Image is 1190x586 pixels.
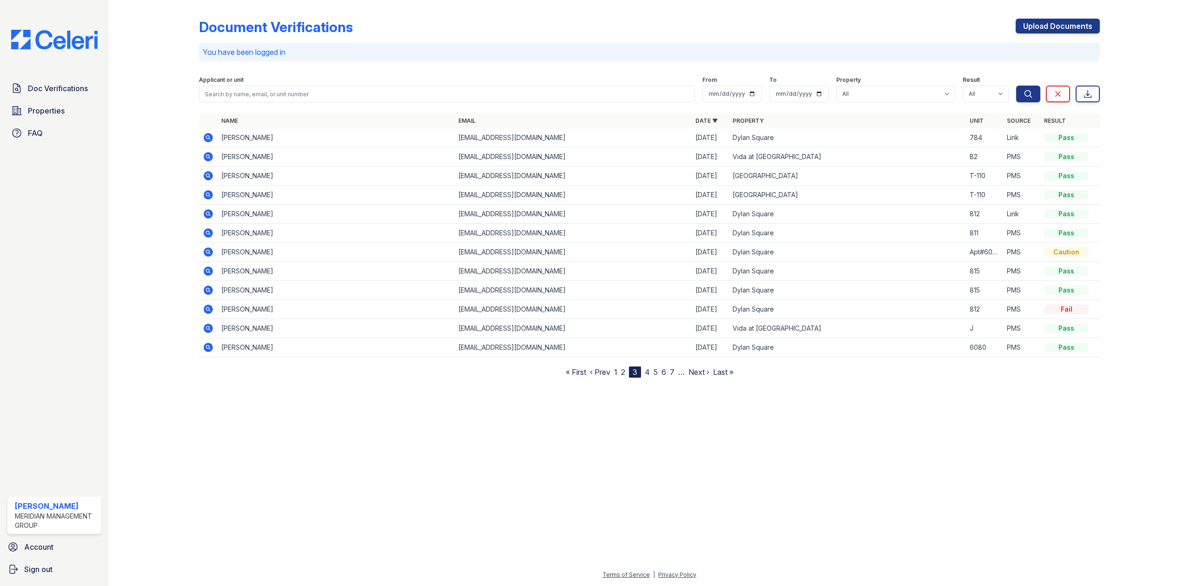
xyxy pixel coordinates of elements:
[7,124,101,142] a: FAQ
[729,319,966,338] td: Vida at [GEOGRAPHIC_DATA]
[590,367,610,377] a: ‹ Prev
[4,538,105,556] a: Account
[455,128,692,147] td: [EMAIL_ADDRESS][DOMAIN_NAME]
[1003,147,1040,166] td: PMS
[199,86,695,102] input: Search by name, email, or unit number
[602,571,650,578] a: Terms of Service
[1003,338,1040,357] td: PMS
[1003,186,1040,205] td: PMS
[692,300,729,319] td: [DATE]
[1003,243,1040,262] td: PMS
[4,560,105,579] a: Sign out
[966,338,1003,357] td: 6080
[970,117,984,124] a: Unit
[218,186,455,205] td: [PERSON_NAME]
[629,366,641,378] div: 3
[1003,128,1040,147] td: Link
[199,19,353,35] div: Document Verifications
[1044,133,1089,142] div: Pass
[455,281,692,300] td: [EMAIL_ADDRESS][DOMAIN_NAME]
[966,224,1003,243] td: 811
[966,243,1003,262] td: Apt#6072
[218,300,455,319] td: [PERSON_NAME]
[455,319,692,338] td: [EMAIL_ADDRESS][DOMAIN_NAME]
[7,79,101,98] a: Doc Verifications
[966,186,1003,205] td: T-110
[455,224,692,243] td: [EMAIL_ADDRESS][DOMAIN_NAME]
[1044,152,1089,161] div: Pass
[713,367,734,377] a: Last »
[1044,171,1089,180] div: Pass
[692,186,729,205] td: [DATE]
[688,367,709,377] a: Next ›
[692,128,729,147] td: [DATE]
[729,338,966,357] td: Dylan Square
[566,367,586,377] a: « First
[692,224,729,243] td: [DATE]
[621,367,625,377] a: 2
[963,76,980,84] label: Result
[692,319,729,338] td: [DATE]
[455,186,692,205] td: [EMAIL_ADDRESS][DOMAIN_NAME]
[1003,300,1040,319] td: PMS
[966,205,1003,224] td: 812
[1044,305,1089,314] div: Fail
[729,147,966,166] td: Vida at [GEOGRAPHIC_DATA]
[692,147,729,166] td: [DATE]
[15,512,98,530] div: Meridian Management Group
[733,117,764,124] a: Property
[729,186,966,205] td: [GEOGRAPHIC_DATA]
[218,166,455,186] td: [PERSON_NAME]
[966,281,1003,300] td: 815
[836,76,861,84] label: Property
[678,366,685,378] span: …
[966,300,1003,319] td: 812
[1003,281,1040,300] td: PMS
[692,262,729,281] td: [DATE]
[1003,262,1040,281] td: PMS
[455,243,692,262] td: [EMAIL_ADDRESS][DOMAIN_NAME]
[218,281,455,300] td: [PERSON_NAME]
[729,224,966,243] td: Dylan Square
[966,319,1003,338] td: J
[658,571,696,578] a: Privacy Policy
[218,243,455,262] td: [PERSON_NAME]
[199,76,244,84] label: Applicant or unit
[692,243,729,262] td: [DATE]
[218,338,455,357] td: [PERSON_NAME]
[1044,266,1089,276] div: Pass
[1003,319,1040,338] td: PMS
[692,338,729,357] td: [DATE]
[455,147,692,166] td: [EMAIL_ADDRESS][DOMAIN_NAME]
[966,166,1003,186] td: T-110
[1044,286,1089,295] div: Pass
[614,367,617,377] a: 1
[1044,117,1066,124] a: Result
[7,101,101,120] a: Properties
[729,300,966,319] td: Dylan Square
[670,367,674,377] a: 7
[702,76,717,84] label: From
[1003,166,1040,186] td: PMS
[692,281,729,300] td: [DATE]
[455,300,692,319] td: [EMAIL_ADDRESS][DOMAIN_NAME]
[1003,224,1040,243] td: PMS
[654,367,658,377] a: 5
[769,76,777,84] label: To
[218,147,455,166] td: [PERSON_NAME]
[729,166,966,186] td: [GEOGRAPHIC_DATA]
[455,166,692,186] td: [EMAIL_ADDRESS][DOMAIN_NAME]
[1044,343,1089,352] div: Pass
[1044,209,1089,219] div: Pass
[653,571,655,578] div: |
[203,47,1097,58] p: You have been logged in
[24,564,53,575] span: Sign out
[692,166,729,186] td: [DATE]
[455,262,692,281] td: [EMAIL_ADDRESS][DOMAIN_NAME]
[1044,247,1089,257] div: Caution
[221,117,238,124] a: Name
[1044,324,1089,333] div: Pass
[218,224,455,243] td: [PERSON_NAME]
[218,319,455,338] td: [PERSON_NAME]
